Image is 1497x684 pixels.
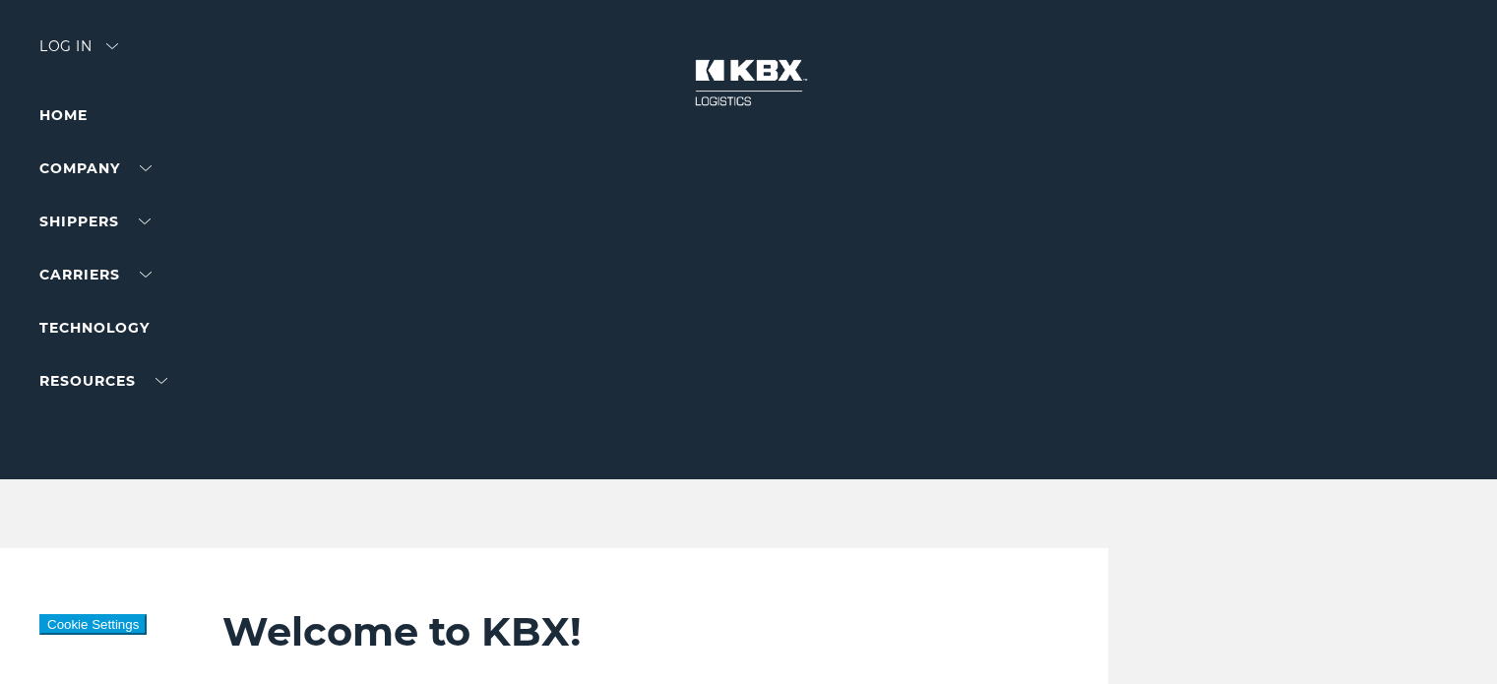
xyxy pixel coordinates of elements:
[39,106,88,124] a: Home
[39,266,152,283] a: Carriers
[39,614,147,635] button: Cookie Settings
[39,213,151,230] a: SHIPPERS
[39,372,167,390] a: RESOURCES
[106,43,118,49] img: arrow
[39,159,152,177] a: Company
[222,607,1030,656] h2: Welcome to KBX!
[39,39,118,68] div: Log in
[675,39,823,126] img: kbx logo
[39,319,150,337] a: Technology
